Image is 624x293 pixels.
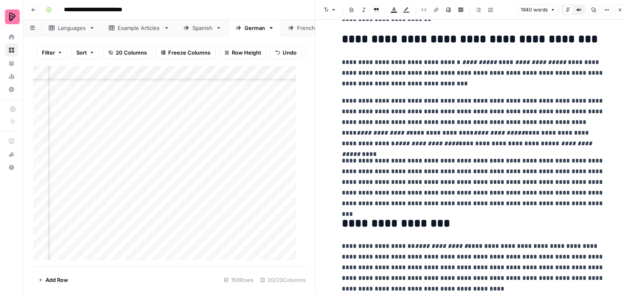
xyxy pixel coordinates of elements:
a: Usage [5,70,18,83]
button: Sort [71,46,100,59]
a: Example Articles [102,20,176,36]
a: Languages [42,20,102,36]
a: Your Data [5,57,18,70]
a: Settings [5,83,18,96]
button: Undo [270,46,302,59]
button: Row Height [219,46,267,59]
button: Add Row [33,273,73,286]
a: AirOps Academy [5,135,18,148]
a: French [281,20,331,36]
div: Languages [58,24,86,32]
div: 159 Rows [220,273,257,286]
a: Browse [5,43,18,57]
a: Home [5,30,18,43]
div: French [297,24,315,32]
button: What's new? [5,148,18,161]
img: Preply Logo [5,9,20,24]
button: 1940 words [517,5,559,15]
button: Help + Support [5,161,18,174]
span: Undo [283,48,297,57]
span: Filter [42,48,55,57]
span: 1940 words [521,6,548,14]
div: Example Articles [118,24,160,32]
button: 20 Columns [103,46,152,59]
span: Add Row [46,276,68,284]
div: German [245,24,265,32]
span: Sort [76,48,87,57]
button: Workspace: Preply [5,7,18,27]
a: German [229,20,281,36]
span: Freeze Columns [168,48,210,57]
span: Row Height [232,48,261,57]
button: Freeze Columns [155,46,216,59]
div: 20/20 Columns [257,273,309,286]
div: What's new? [5,148,18,160]
div: Spanish [192,24,213,32]
button: Filter [37,46,68,59]
a: Spanish [176,20,229,36]
span: 20 Columns [116,48,147,57]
